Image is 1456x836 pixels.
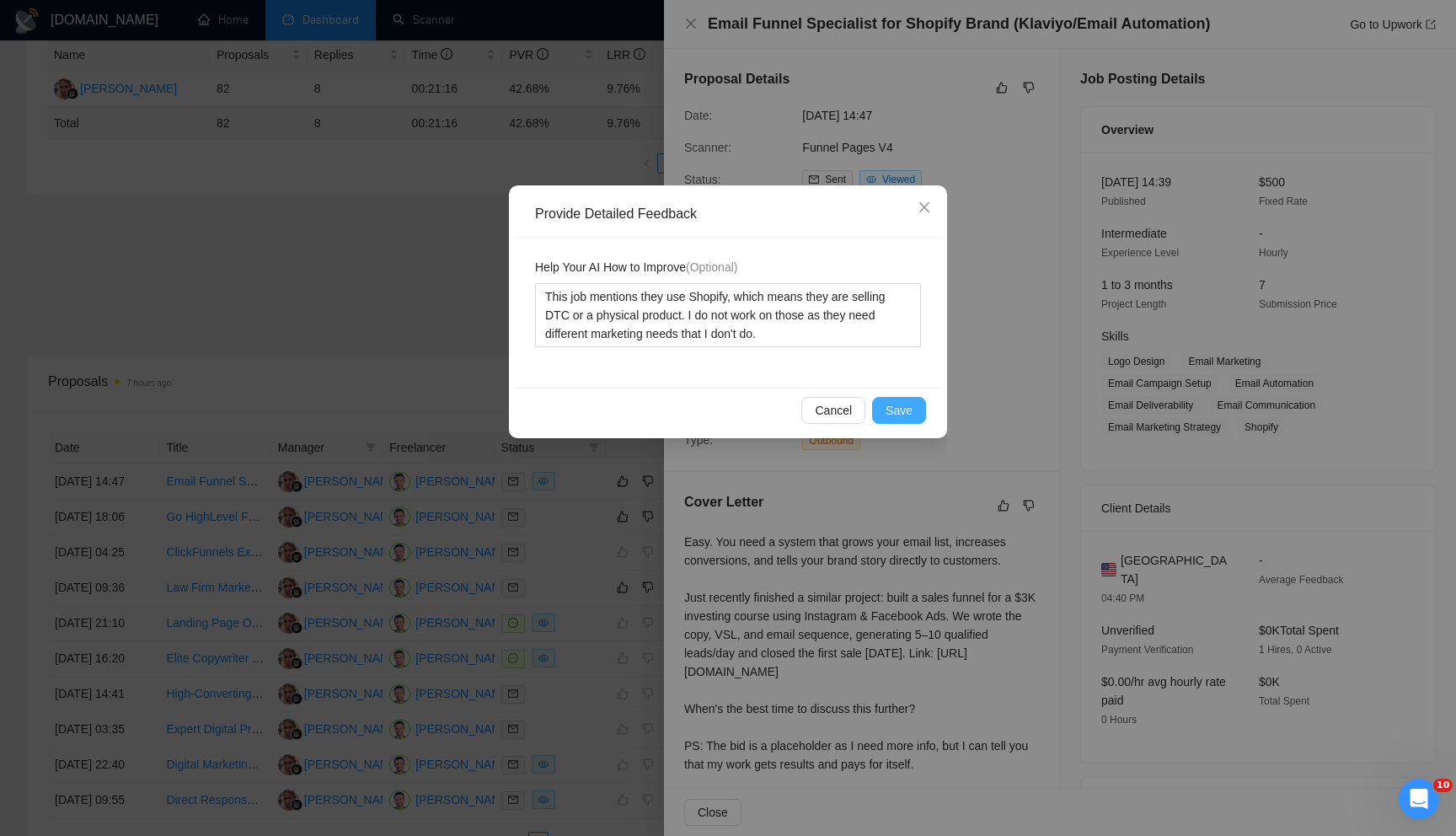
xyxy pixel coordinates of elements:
button: Cancel [801,397,865,424]
button: Close [902,185,947,231]
span: close [918,201,931,214]
span: Cancel [815,401,852,420]
span: Help Your AI How to Improve [535,258,737,276]
span: Save [886,401,913,420]
span: (Optional) [686,260,737,274]
div: Provide Detailed Feedback [535,205,933,223]
textarea: This job mentions they use Shopify, which means they are selling DTC or a physical product. I do ... [535,283,921,347]
span: 10 [1433,779,1453,792]
button: Save [872,397,926,424]
iframe: Intercom live chat [1399,779,1439,819]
